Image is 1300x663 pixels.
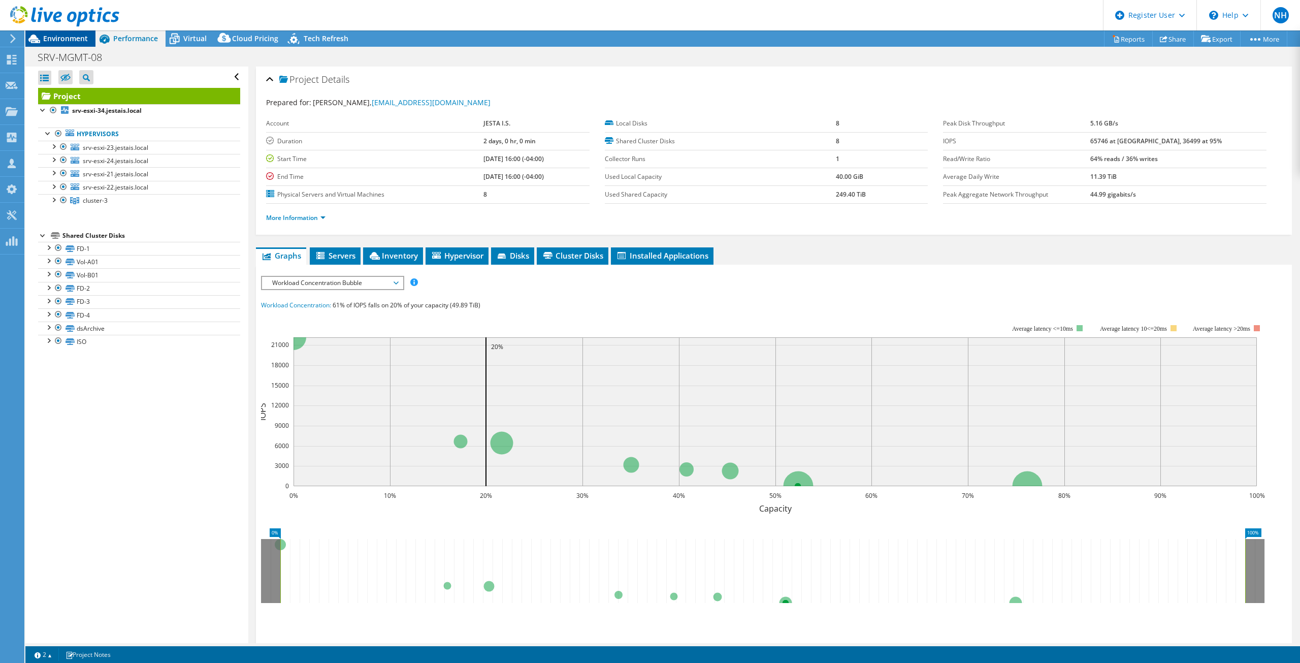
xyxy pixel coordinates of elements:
label: Average Daily Write [943,172,1090,182]
span: srv-esxi-22.jestais.local [83,183,148,192]
text: 90% [1154,491,1166,500]
span: Cluster Disks [542,250,603,261]
label: Used Shared Capacity [605,190,836,200]
text: 15000 [271,381,289,390]
b: 8 [836,119,839,128]
b: 5.16 GB/s [1090,119,1118,128]
text: 3000 [275,461,289,470]
label: End Time [266,172,483,182]
span: Graphs [261,250,301,261]
text: 70% [962,491,974,500]
text: 10% [384,491,396,500]
b: JESTA I.S. [483,119,510,128]
b: 65746 at [GEOGRAPHIC_DATA], 36499 at 95% [1090,137,1222,145]
span: Hypervisor [431,250,483,261]
a: FD-3 [38,295,240,308]
text: 12000 [271,401,289,409]
a: dsArchive [38,322,240,335]
h1: SRV-MGMT-08 [33,52,118,63]
text: 40% [673,491,685,500]
label: Local Disks [605,118,836,129]
label: Read/Write Ratio [943,154,1090,164]
text: 80% [1058,491,1070,500]
span: Tech Refresh [304,34,348,43]
a: Reports [1104,31,1153,47]
label: Shared Cluster Disks [605,136,836,146]
a: More Information [266,213,326,222]
text: 100% [1249,491,1265,500]
span: cluster-3 [83,196,108,205]
label: IOPS [943,136,1090,146]
text: Capacity [759,503,792,514]
a: srv-esxi-23.jestais.local [38,141,240,154]
text: 0 [285,482,289,490]
tspan: Average latency 10<=20ms [1100,325,1167,332]
b: 249.40 TiB [836,190,866,199]
label: Start Time [266,154,483,164]
a: ISO [38,335,240,348]
span: Workload Concentration Bubble [267,277,398,289]
span: Workload Concentration: [261,301,331,309]
b: [DATE] 16:00 (-04:00) [483,154,544,163]
b: 64% reads / 36% writes [1090,154,1158,163]
a: srv-esxi-34.jestais.local [38,104,240,117]
text: Average latency >20ms [1193,325,1250,332]
text: 50% [769,491,782,500]
text: 6000 [275,441,289,450]
b: [DATE] 16:00 (-04:00) [483,172,544,181]
text: 30% [576,491,589,500]
svg: \n [1209,11,1218,20]
a: Project Notes [58,648,118,661]
label: Physical Servers and Virtual Machines [266,190,483,200]
span: Cloud Pricing [232,34,278,43]
span: Details [321,73,349,85]
a: Export [1193,31,1241,47]
label: Account [266,118,483,129]
tspan: Average latency <=10ms [1012,325,1073,332]
text: 60% [865,491,877,500]
span: Performance [113,34,158,43]
label: Peak Disk Throughput [943,118,1090,129]
a: More [1240,31,1287,47]
a: Vol-B01 [38,268,240,281]
span: Installed Applications [616,250,708,261]
span: srv-esxi-21.jestais.local [83,170,148,178]
a: FD-1 [38,242,240,255]
b: 8 [836,137,839,145]
text: 20% [480,491,492,500]
a: srv-esxi-24.jestais.local [38,154,240,167]
text: 18000 [271,361,289,369]
label: Duration [266,136,483,146]
span: Disks [496,250,529,261]
span: Servers [315,250,355,261]
label: Peak Aggregate Network Throughput [943,190,1090,200]
text: 21000 [271,340,289,349]
label: Used Local Capacity [605,172,836,182]
label: Prepared for: [266,98,311,107]
text: 20% [491,342,503,351]
label: Collector Runs [605,154,836,164]
span: 61% of IOPS falls on 20% of your capacity (49.89 TiB) [333,301,480,309]
span: srv-esxi-24.jestais.local [83,156,148,165]
text: IOPS [257,403,268,421]
span: [PERSON_NAME], [313,98,491,107]
text: 9000 [275,421,289,430]
span: srv-esxi-23.jestais.local [83,143,148,152]
b: 40.00 GiB [836,172,863,181]
a: Share [1152,31,1194,47]
text: 0% [289,491,298,500]
b: 44.99 gigabits/s [1090,190,1136,199]
b: 2 days, 0 hr, 0 min [483,137,536,145]
a: Vol-A01 [38,255,240,268]
span: NH [1273,7,1289,23]
a: cluster-3 [38,194,240,207]
div: Shared Cluster Disks [62,230,240,242]
a: srv-esxi-21.jestais.local [38,167,240,180]
b: 8 [483,190,487,199]
b: srv-esxi-34.jestais.local [72,106,142,115]
a: srv-esxi-22.jestais.local [38,181,240,194]
a: 2 [27,648,59,661]
b: 11.39 TiB [1090,172,1117,181]
b: 1 [836,154,839,163]
a: FD-2 [38,282,240,295]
